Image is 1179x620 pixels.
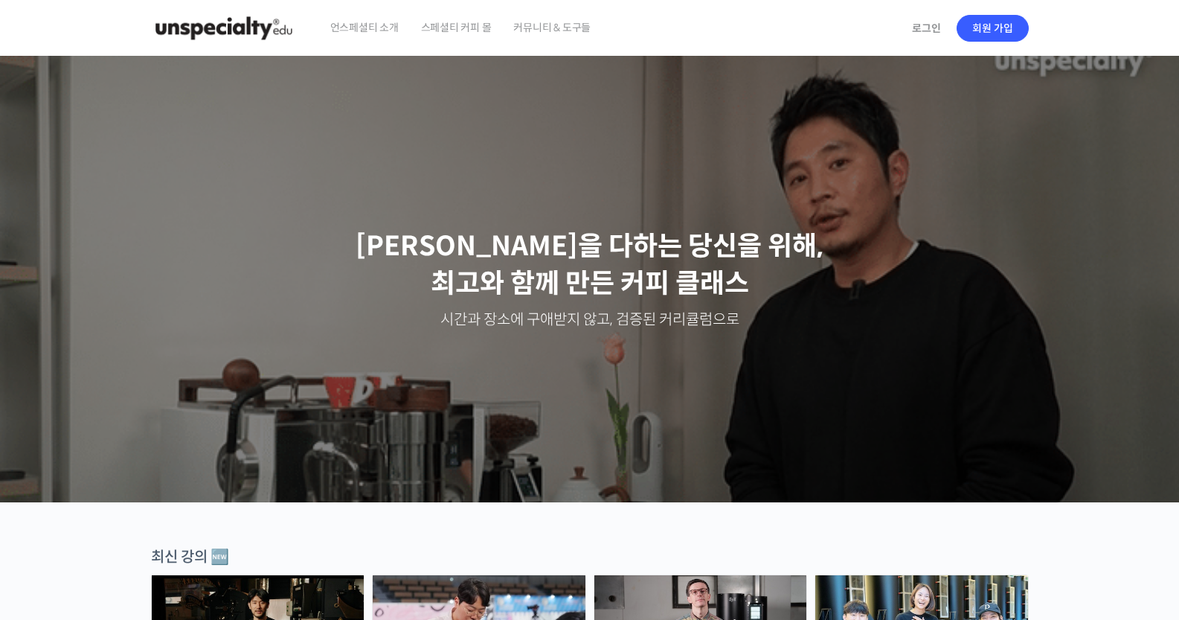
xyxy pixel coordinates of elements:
[903,11,950,45] a: 로그인
[230,494,248,506] span: 설정
[4,472,98,509] a: 홈
[47,494,56,506] span: 홈
[151,547,1029,567] div: 최신 강의 🆕
[192,472,286,509] a: 설정
[136,495,154,507] span: 대화
[957,15,1029,42] a: 회원 가입
[15,228,1165,303] p: [PERSON_NAME]을 다하는 당신을 위해, 최고와 함께 만든 커피 클래스
[98,472,192,509] a: 대화
[15,310,1165,330] p: 시간과 장소에 구애받지 않고, 검증된 커리큘럼으로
